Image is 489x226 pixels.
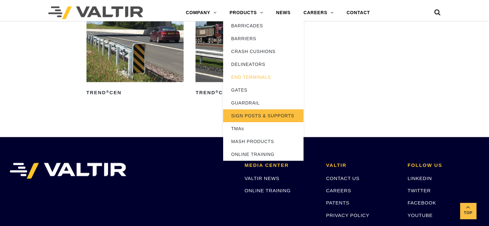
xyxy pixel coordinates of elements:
[326,188,351,193] a: CAREERS
[215,90,219,94] sup: ®
[245,163,316,168] h2: MEDIA CENTER
[326,176,359,181] a: CONTACT US
[408,176,432,181] a: LINKEDIN
[106,90,109,94] sup: ®
[86,88,184,98] h2: TREND CEN
[223,96,303,109] a: GUARDRAIL
[223,109,303,122] a: SIGN POSTS & SUPPORTS
[326,212,369,218] a: PRIVACY POLICY
[340,6,376,19] a: CONTACT
[48,6,143,19] img: Valtir
[223,122,303,135] a: TMAs
[179,6,223,19] a: COMPANY
[245,188,291,193] a: ONLINE TRAINING
[223,19,303,32] a: BARRICADES
[223,32,303,45] a: BARRIERS
[223,6,270,19] a: PRODUCTS
[408,163,479,168] h2: FOLLOW US
[297,6,340,19] a: CAREERS
[86,21,184,98] a: TREND®CEN
[408,188,431,193] a: TWITTER
[326,200,349,205] a: PATENTS
[408,200,436,205] a: FACEBOOK
[223,71,303,84] a: END TERMINALS
[223,58,303,71] a: DELINEATORS
[326,163,398,168] h2: VALTIR
[460,209,476,217] span: Top
[223,135,303,148] a: MASH PRODUCTS
[223,148,303,161] a: ONLINE TRAINING
[270,6,297,19] a: NEWS
[245,176,279,181] a: VALTIR NEWS
[195,21,293,98] a: TREND®CEN DS
[10,163,126,179] img: VALTIR
[223,84,303,96] a: GATES
[223,45,303,58] a: CRASH CUSHIONS
[460,203,476,219] a: Top
[408,212,433,218] a: YOUTUBE
[195,88,293,98] h2: TREND CEN DS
